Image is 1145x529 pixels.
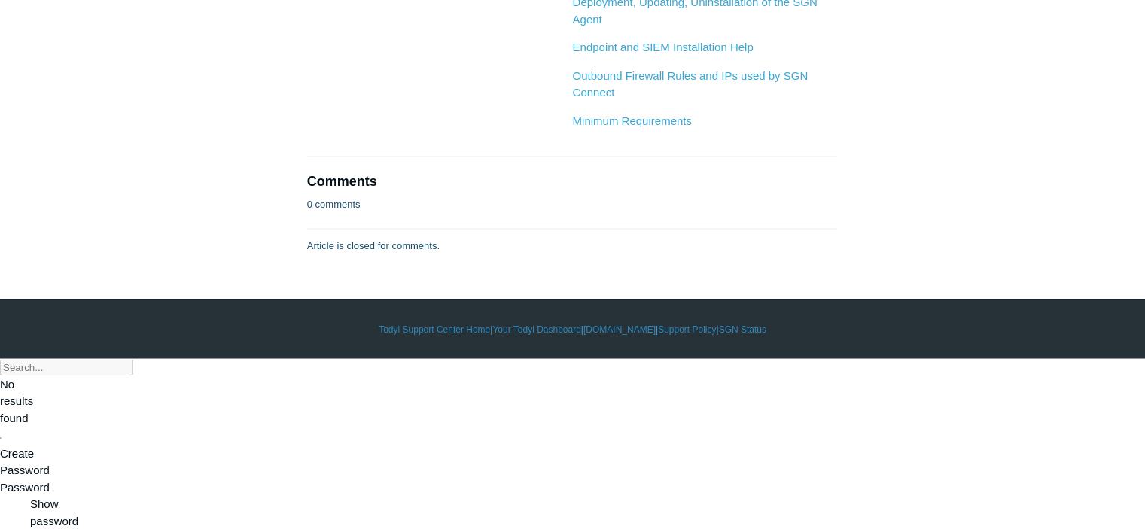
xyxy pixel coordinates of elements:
a: Endpoint and SIEM Installation Help [572,41,753,53]
a: Minimum Requirements [572,114,691,127]
h2: Comments [307,172,839,192]
p: 0 comments [307,197,361,212]
a: Support Policy [658,322,716,336]
a: Your Todyl Dashboard [492,322,580,336]
a: SGN Status [719,322,766,336]
a: Todyl Support Center Home [379,322,490,336]
a: Outbound Firewall Rules and IPs used by SGN Connect [572,69,808,99]
p: Article is closed for comments. [307,239,440,254]
div: | | | | [136,322,1009,336]
a: [DOMAIN_NAME] [583,322,656,336]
